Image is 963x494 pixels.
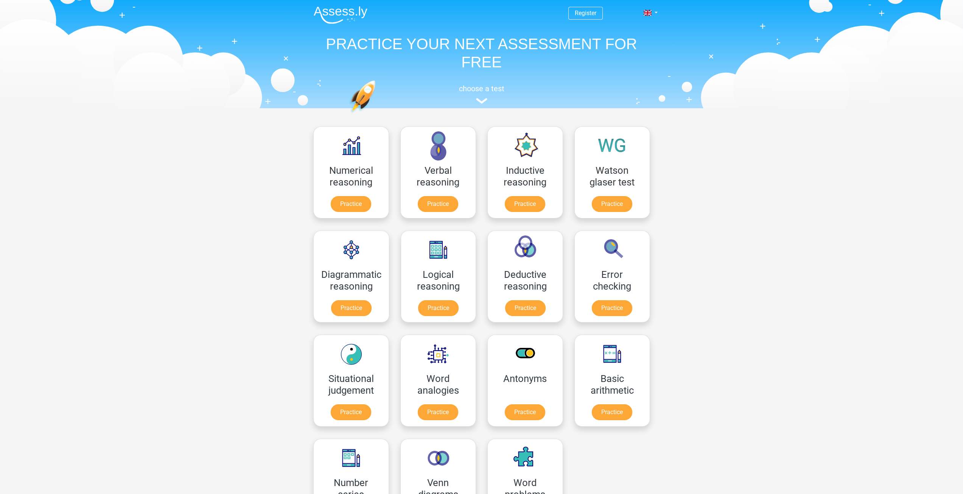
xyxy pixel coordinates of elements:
[331,196,371,212] a: Practice
[592,404,632,420] a: Practice
[575,9,596,17] a: Register
[418,404,458,420] a: Practice
[314,6,367,24] img: Assessly
[331,300,372,316] a: Practice
[308,84,656,93] h5: choose a test
[505,196,545,212] a: Practice
[418,300,459,316] a: Practice
[505,300,546,316] a: Practice
[476,98,487,104] img: assessment
[331,404,371,420] a: Practice
[592,300,632,316] a: Practice
[592,196,632,212] a: Practice
[418,196,458,212] a: Practice
[308,84,656,104] a: choose a test
[505,404,545,420] a: Practice
[308,35,656,71] h1: PRACTICE YOUR NEXT ASSESSMENT FOR FREE
[349,80,405,149] img: practice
